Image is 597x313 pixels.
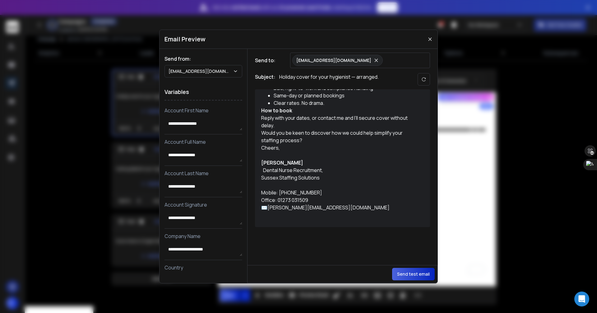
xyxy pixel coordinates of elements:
div: ✉️ [261,204,417,211]
div: Reply with your dates, or contact me and I’ll secure cover without delay. [261,107,417,129]
div: Cheers, [261,144,417,152]
p: Company Name [164,232,242,240]
p: Account Last Name [164,170,242,177]
button: Send test email [392,268,435,280]
div: Same-day or planned bookings [274,92,417,99]
div: Domain Overview [24,37,56,41]
strong: [PERSON_NAME] [261,159,303,166]
div: Keywords by Traffic [69,37,105,41]
div: v 4.0.25 [17,10,30,15]
div: Dental Nurse Recruitment, [261,159,417,174]
p: Holiday cover for your hygienist — arranged. [279,73,379,86]
h1: Variables [164,84,242,100]
img: website_grey.svg [10,16,15,21]
p: Country [164,264,242,271]
div: Mobile: [PHONE_NUMBER] [261,189,417,196]
a: [PERSON_NAME][EMAIL_ADDRESS][DOMAIN_NAME] [267,204,390,211]
h1: Subject: [255,73,275,86]
img: tab_domain_overview_orange.svg [17,36,22,41]
h1: Send to: [255,57,280,64]
p: Account Signature [164,201,242,208]
h1: Send from: [164,55,242,63]
div: Domain: [URL] [16,16,44,21]
div: Sussex Staffing Solutions [261,174,417,181]
img: logo_orange.svg [10,10,15,15]
p: [EMAIL_ADDRESS][DOMAIN_NAME] [296,57,371,63]
p: Account First Name [164,107,242,114]
div: Clear rates. No drama. [274,99,417,107]
div: Office: 01273 031509 [261,196,417,204]
p: Account Full Name [164,138,242,146]
p: [EMAIL_ADDRESS][DOMAIN_NAME] [169,68,233,74]
div: Open Intercom Messenger [574,292,589,306]
strong: How to book [261,107,292,114]
h1: Email Preview [164,35,206,44]
img: tab_keywords_by_traffic_grey.svg [62,36,67,41]
div: Would you be keen to discover how we could help simplify your staffing process? [261,129,417,144]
